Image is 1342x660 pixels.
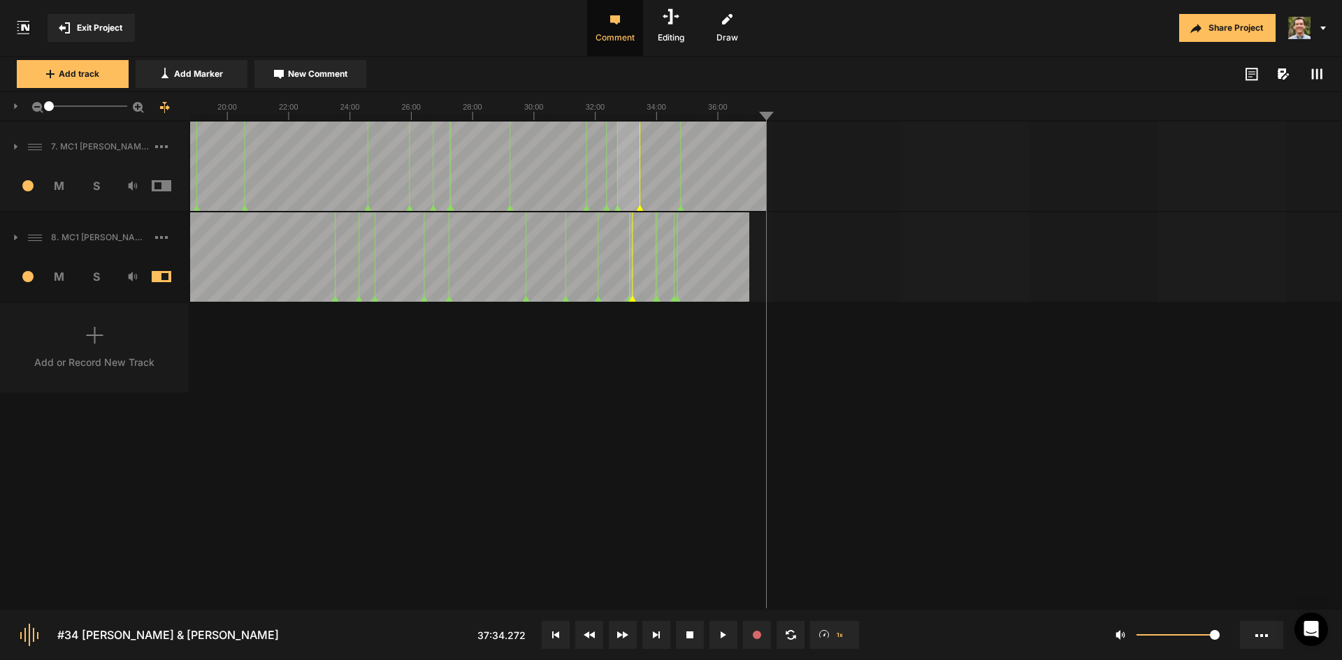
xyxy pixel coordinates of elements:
[586,103,605,111] text: 32:00
[41,177,78,194] span: M
[810,621,859,649] button: 1x
[1294,613,1328,646] div: Open Intercom Messenger
[279,103,298,111] text: 22:00
[647,103,666,111] text: 34:00
[1288,17,1311,39] img: 424769395311cb87e8bb3f69157a6d24
[57,626,279,643] div: #34 [PERSON_NAME] & [PERSON_NAME]
[78,177,115,194] span: S
[524,103,544,111] text: 30:00
[45,231,155,244] span: 8. MC1 [PERSON_NAME] and [PERSON_NAME] Hard Lock Copy 01
[48,14,135,42] button: Exit Project
[77,22,122,34] span: Exit Project
[254,60,366,88] button: New Comment
[45,140,155,153] span: 7. MC1 [PERSON_NAME] and [PERSON_NAME] Hard Lock Copy 01
[340,103,360,111] text: 24:00
[288,68,347,80] span: New Comment
[59,68,99,80] span: Add track
[463,103,482,111] text: 28:00
[136,60,247,88] button: Add Marker
[401,103,421,111] text: 26:00
[477,629,526,641] span: 37:34.272
[174,68,223,80] span: Add Marker
[708,103,728,111] text: 36:00
[41,268,78,285] span: M
[78,268,115,285] span: S
[217,103,237,111] text: 20:00
[34,355,154,369] div: Add or Record New Track
[1179,14,1276,42] button: Share Project
[17,60,129,88] button: Add track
